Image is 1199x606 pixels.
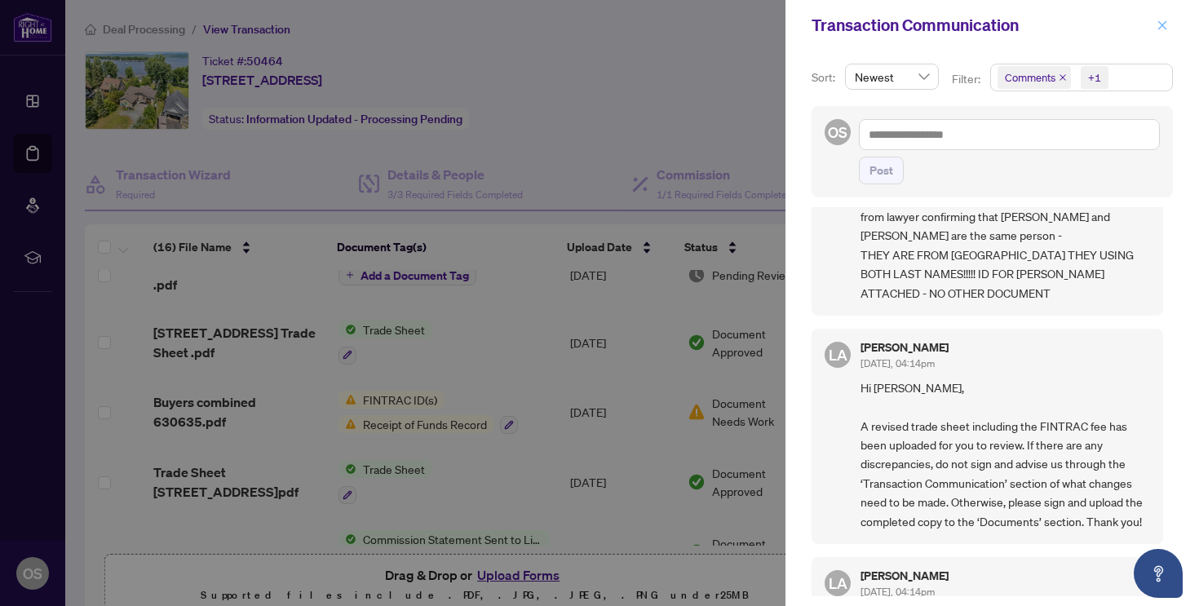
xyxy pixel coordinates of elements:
[859,157,904,184] button: Post
[1157,20,1168,31] span: close
[861,586,935,598] span: [DATE], 04:14pm
[1005,69,1055,86] span: Comments
[861,570,949,582] h5: [PERSON_NAME]
[861,357,935,369] span: [DATE], 04:14pm
[828,121,847,144] span: OS
[998,66,1071,89] span: Comments
[1134,549,1183,598] button: Open asap
[861,378,1150,531] span: Hi [PERSON_NAME], A revised trade sheet including the FINTRAC fee has been uploaded for you to re...
[1059,73,1067,82] span: close
[952,70,983,88] p: Filter:
[855,64,929,89] span: Newest
[829,572,847,595] span: LA
[812,69,838,86] p: Sort:
[861,131,1150,303] span: COMPLIANCE - FINTRAC ID for [PERSON_NAME]- client last name is [PERSON_NAME] but the documents ha...
[861,342,949,353] h5: [PERSON_NAME]
[812,13,1152,38] div: Transaction Communication
[1088,69,1101,86] div: +1
[829,343,847,366] span: LA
